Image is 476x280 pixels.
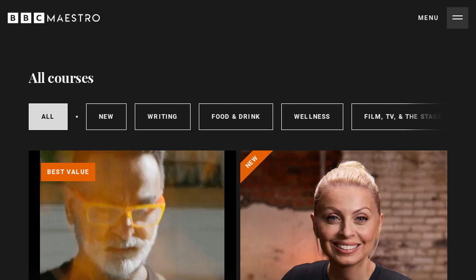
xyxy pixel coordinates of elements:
a: Writing [135,103,190,130]
h1: All courses [29,69,94,87]
a: Food & Drink [199,103,273,130]
svg: BBC Maestro [8,10,100,26]
a: Film, TV, & The Stage [351,103,455,130]
a: Wellness [281,103,343,130]
a: All [29,103,68,130]
button: Toggle navigation [418,7,468,29]
a: New [86,103,127,130]
p: Best value [41,163,95,181]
